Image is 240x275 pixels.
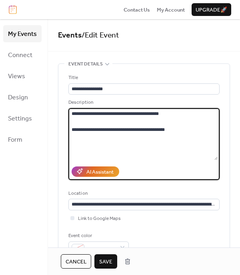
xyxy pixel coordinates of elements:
[8,28,37,40] span: My Events
[61,254,91,269] button: Cancel
[8,134,22,146] span: Form
[3,25,42,42] a: My Events
[8,49,32,61] span: Connect
[3,110,42,127] a: Settings
[68,74,218,82] div: Title
[8,91,28,104] span: Design
[58,28,82,43] a: Events
[68,99,218,107] div: Description
[68,190,218,198] div: Location
[196,6,227,14] span: Upgrade 🚀
[99,258,112,266] span: Save
[78,215,121,223] span: Link to Google Maps
[3,89,42,106] a: Design
[68,60,103,68] span: Event details
[124,6,150,14] a: Contact Us
[94,254,117,269] button: Save
[66,258,86,266] span: Cancel
[8,113,32,125] span: Settings
[157,6,185,14] a: My Account
[68,232,127,240] div: Event color
[82,28,119,43] span: / Edit Event
[3,67,42,85] a: Views
[72,166,119,177] button: AI Assistant
[8,70,25,83] span: Views
[192,3,231,16] button: Upgrade🚀
[9,5,17,14] img: logo
[86,168,114,176] div: AI Assistant
[3,46,42,63] a: Connect
[3,131,42,148] a: Form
